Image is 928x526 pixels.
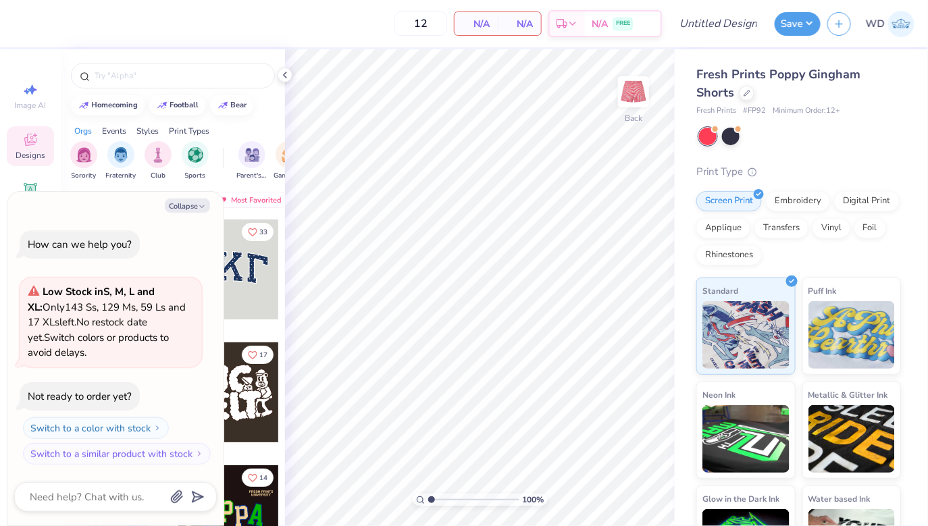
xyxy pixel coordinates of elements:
[866,16,885,32] span: WD
[71,95,145,115] button: homecoming
[506,17,533,31] span: N/A
[625,112,642,124] div: Back
[808,388,888,402] span: Metallic & Glitter Ink
[702,405,790,473] img: Neon Ink
[259,352,267,359] span: 17
[28,285,186,359] span: Only 143 Ss, 129 Ms, 59 Ls and 17 XLs left. Switch colors or products to avoid delays.
[70,141,97,181] button: filter button
[236,171,267,181] span: Parent's Weekend
[76,147,92,163] img: Sorority Image
[808,405,896,473] img: Metallic & Glitter Ink
[236,141,267,181] div: filter for Parent's Weekend
[813,218,850,238] div: Vinyl
[866,11,914,37] a: WD
[754,218,808,238] div: Transfers
[282,147,297,163] img: Game Day Image
[274,171,305,181] span: Game Day
[70,141,97,181] div: filter for Sorority
[394,11,447,36] input: – –
[185,171,206,181] span: Sports
[15,100,47,111] span: Image AI
[259,229,267,236] span: 33
[72,171,97,181] span: Sorority
[766,191,830,211] div: Embroidery
[149,95,205,115] button: football
[93,69,266,82] input: Try "Alpha"
[696,191,762,211] div: Screen Print
[74,125,92,137] div: Orgs
[274,141,305,181] button: filter button
[775,12,821,36] button: Save
[145,141,172,181] button: filter button
[92,101,138,109] div: homecoming
[259,475,267,481] span: 14
[78,101,89,109] img: trend_line.gif
[23,417,169,439] button: Switch to a color with stock
[106,171,136,181] span: Fraternity
[169,125,209,137] div: Print Types
[696,164,901,180] div: Print Type
[702,301,790,369] img: Standard
[773,105,840,117] span: Minimum Order: 12 +
[151,171,165,181] span: Club
[242,346,274,364] button: Like
[182,141,209,181] button: filter button
[28,315,147,344] span: No restock date yet.
[28,390,132,403] div: Not ready to order yet?
[210,95,253,115] button: bear
[151,147,165,163] img: Club Image
[236,141,267,181] button: filter button
[616,19,630,28] span: FREE
[28,285,155,314] strong: Low Stock in S, M, L and XL :
[696,66,860,101] span: Fresh Prints Poppy Gingham Shorts
[102,125,126,137] div: Events
[592,17,608,31] span: N/A
[182,141,209,181] div: filter for Sports
[217,101,228,109] img: trend_line.gif
[113,147,128,163] img: Fraternity Image
[696,218,750,238] div: Applique
[195,450,203,458] img: Switch to a similar product with stock
[808,284,837,298] span: Puff Ink
[153,424,161,432] img: Switch to a color with stock
[696,105,736,117] span: Fresh Prints
[669,10,768,37] input: Untitled Design
[743,105,766,117] span: # FP92
[165,199,210,213] button: Collapse
[620,78,647,105] img: Back
[106,141,136,181] button: filter button
[211,192,288,208] div: Most Favorited
[702,284,738,298] span: Standard
[16,150,45,161] span: Designs
[23,443,211,465] button: Switch to a similar product with stock
[808,492,871,506] span: Water based Ink
[274,141,305,181] div: filter for Game Day
[242,469,274,487] button: Like
[702,492,779,506] span: Glow in the Dark Ink
[188,147,203,163] img: Sports Image
[696,245,762,265] div: Rhinestones
[28,238,132,251] div: How can we help you?
[834,191,900,211] div: Digital Print
[170,101,199,109] div: football
[136,125,159,137] div: Styles
[231,101,247,109] div: bear
[244,147,260,163] img: Parent's Weekend Image
[157,101,167,109] img: trend_line.gif
[854,218,886,238] div: Foil
[106,141,136,181] div: filter for Fraternity
[888,11,914,37] img: William Dal Porto
[463,17,490,31] span: N/A
[523,494,544,506] span: 100 %
[702,388,736,402] span: Neon Ink
[808,301,896,369] img: Puff Ink
[145,141,172,181] div: filter for Club
[242,223,274,241] button: Like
